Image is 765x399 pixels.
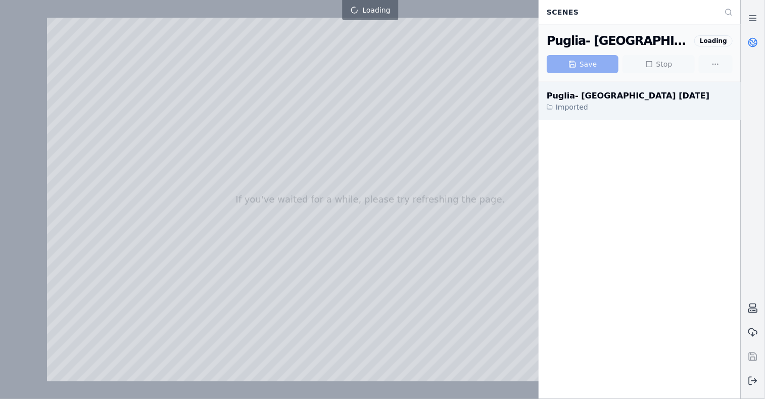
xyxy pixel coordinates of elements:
div: Puglia- [GEOGRAPHIC_DATA] [DATE] [547,90,709,102]
div: Imported [547,102,709,112]
div: Scenes [541,3,719,22]
div: Loading [694,35,733,46]
span: Loading [362,5,390,15]
div: Puglia- Bari 28-04-25 [547,33,690,49]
